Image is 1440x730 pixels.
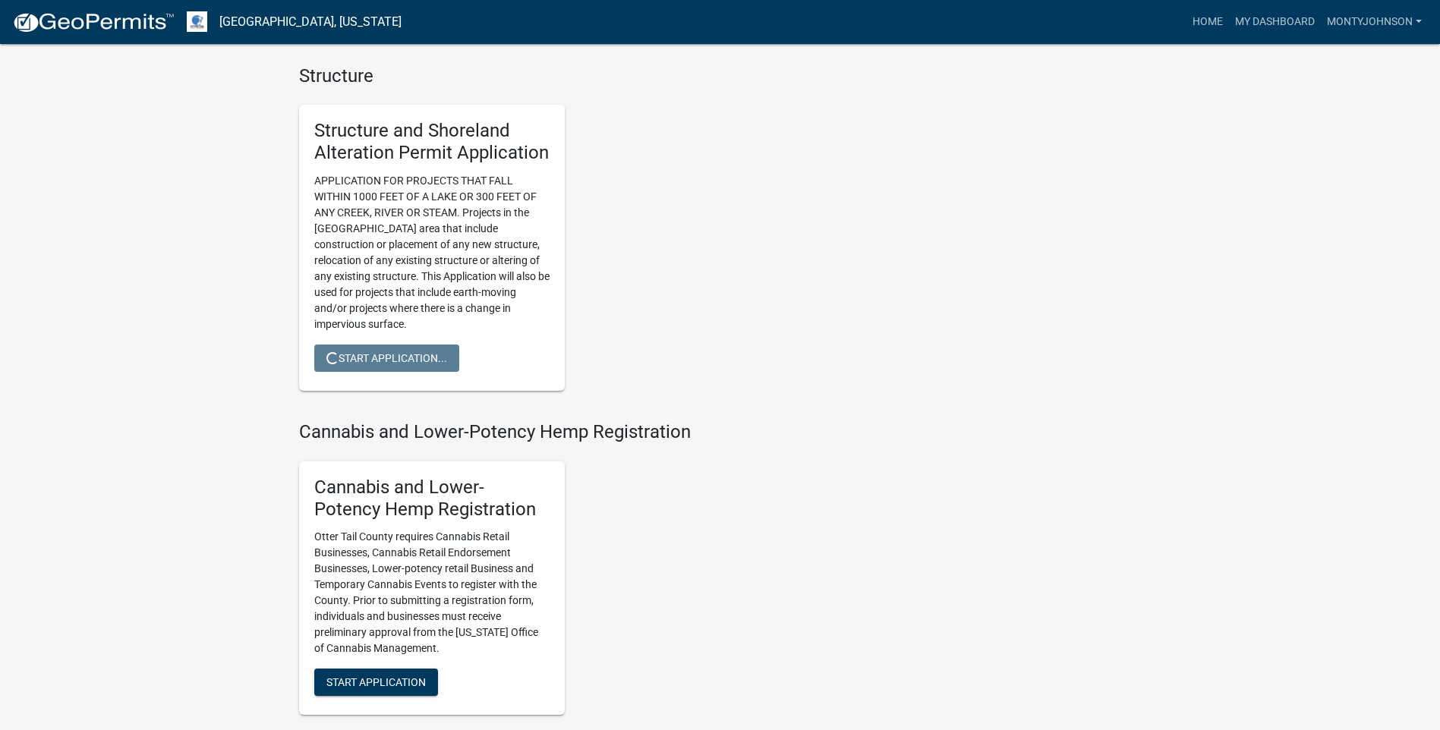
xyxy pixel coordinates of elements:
h4: Structure [299,65,853,87]
p: Otter Tail County requires Cannabis Retail Businesses, Cannabis Retail Endorsement Businesses, Lo... [314,529,550,656]
button: Start Application... [314,345,459,372]
a: My Dashboard [1229,8,1321,36]
a: Home [1186,8,1229,36]
span: Start Application... [326,352,447,364]
button: Start Application [314,669,438,696]
span: Start Application [326,676,426,688]
a: montyjohnson [1321,8,1428,36]
h5: Structure and Shoreland Alteration Permit Application [314,120,550,164]
h4: Cannabis and Lower-Potency Hemp Registration [299,421,853,443]
h5: Cannabis and Lower-Potency Hemp Registration [314,477,550,521]
p: APPLICATION FOR PROJECTS THAT FALL WITHIN 1000 FEET OF A LAKE OR 300 FEET OF ANY CREEK, RIVER OR ... [314,173,550,332]
a: [GEOGRAPHIC_DATA], [US_STATE] [219,9,402,35]
img: Otter Tail County, Minnesota [187,11,207,32]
